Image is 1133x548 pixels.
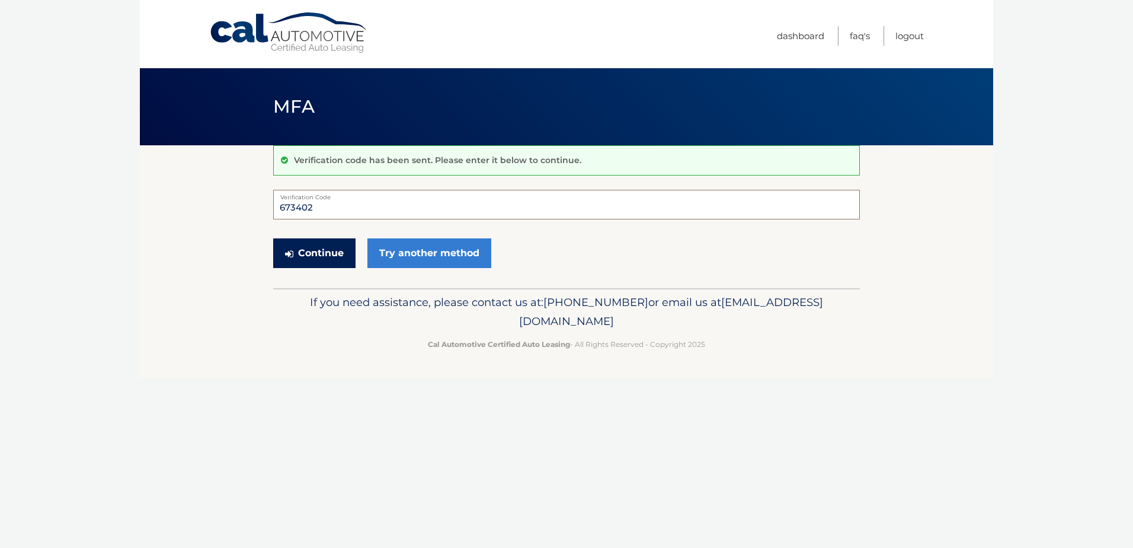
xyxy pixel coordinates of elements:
[273,238,356,268] button: Continue
[294,155,581,165] p: Verification code has been sent. Please enter it below to continue.
[209,12,369,54] a: Cal Automotive
[519,295,823,328] span: [EMAIL_ADDRESS][DOMAIN_NAME]
[543,295,648,309] span: [PHONE_NUMBER]
[273,190,860,219] input: Verification Code
[428,340,570,349] strong: Cal Automotive Certified Auto Leasing
[895,26,924,46] a: Logout
[281,338,852,351] p: - All Rights Reserved - Copyright 2025
[273,95,315,117] span: MFA
[273,190,860,199] label: Verification Code
[367,238,491,268] a: Try another method
[777,26,824,46] a: Dashboard
[281,293,852,331] p: If you need assistance, please contact us at: or email us at
[850,26,870,46] a: FAQ's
